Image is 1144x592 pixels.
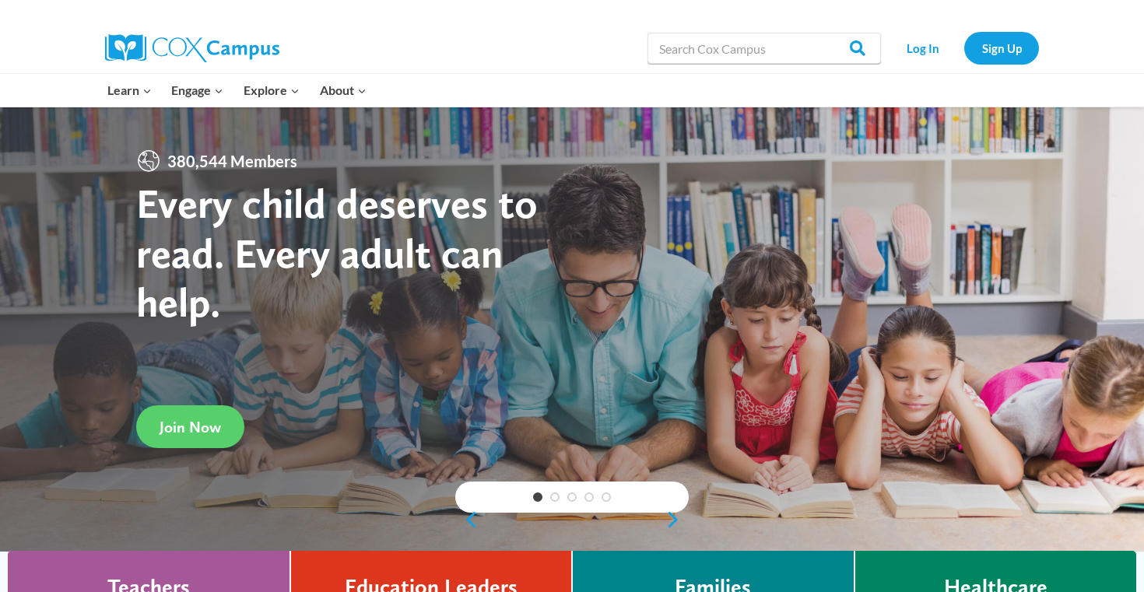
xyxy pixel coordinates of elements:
a: 5 [602,492,611,502]
a: Sign Up [964,32,1039,64]
span: 380,544 Members [161,149,304,173]
span: Engage [171,80,223,100]
a: Join Now [136,405,244,448]
a: 4 [584,492,594,502]
div: content slider buttons [455,504,689,535]
a: next [665,510,689,529]
a: 2 [550,492,560,502]
strong: Every child deserves to read. Every adult can help. [136,178,538,327]
span: About [320,80,367,100]
a: Log In [889,32,956,64]
a: 1 [533,492,542,502]
input: Search Cox Campus [647,33,881,64]
span: Learn [107,80,152,100]
a: previous [455,510,479,529]
nav: Secondary Navigation [889,32,1039,64]
nav: Primary Navigation [97,74,376,107]
span: Join Now [160,418,221,436]
span: Explore [244,80,300,100]
a: 3 [567,492,577,502]
img: Cox Campus [105,34,279,62]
